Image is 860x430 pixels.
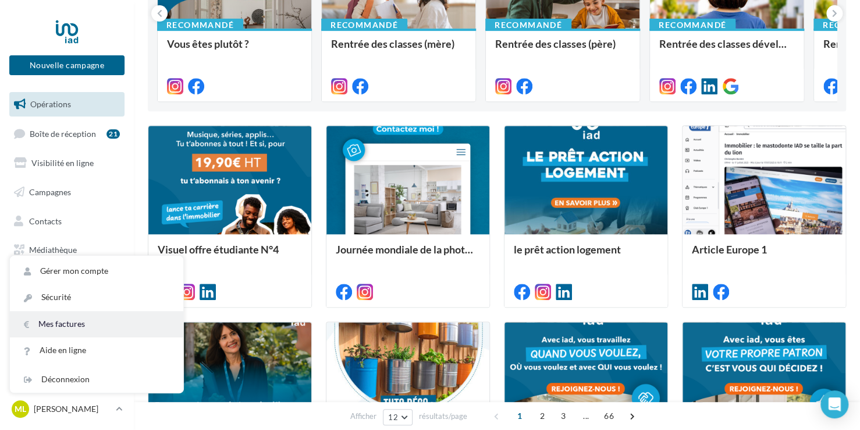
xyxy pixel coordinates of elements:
span: 2 [533,407,552,425]
a: Contacts [7,209,127,234]
span: 3 [554,407,573,425]
div: Article Europe 1 [692,244,836,267]
a: ML [PERSON_NAME] [9,398,125,420]
span: ... [577,407,595,425]
span: Boîte de réception [30,128,96,138]
span: Contacts [29,216,62,225]
a: Campagnes [7,180,127,205]
div: Rentrée des classes développement (conseillère) [659,38,794,61]
span: 12 [388,413,398,422]
div: 21 [106,129,120,139]
div: Open Intercom Messenger [820,390,848,418]
span: 1 [510,407,529,425]
a: Sécurité [10,284,183,311]
span: Médiathèque [29,245,77,255]
div: Rentrée des classes (mère) [331,38,466,61]
a: Visibilité en ligne [7,151,127,175]
span: ML [15,403,26,415]
div: Visuel offre étudiante N°4 [158,244,302,267]
a: Boîte de réception21 [7,121,127,146]
div: Vous êtes plutôt ? [167,38,302,61]
a: Calendrier [7,267,127,291]
div: Recommandé [321,19,407,31]
div: Recommandé [157,19,243,31]
a: Aide en ligne [10,337,183,364]
div: Rentrée des classes (père) [495,38,630,61]
a: Gérer mon compte [10,258,183,284]
span: 66 [599,407,619,425]
span: Visibilité en ligne [31,158,94,168]
div: le prêt action logement [514,244,658,267]
div: Recommandé [485,19,571,31]
p: [PERSON_NAME] [34,403,111,415]
span: Afficher [350,411,376,422]
a: Médiathèque [7,238,127,262]
div: Recommandé [649,19,735,31]
span: résultats/page [419,411,467,422]
span: Campagnes [29,187,71,197]
button: Nouvelle campagne [9,55,125,75]
div: Déconnexion [10,366,183,393]
a: Opérations [7,92,127,117]
a: Mes factures [10,311,183,337]
span: Opérations [30,99,71,109]
div: Journée mondiale de la photographie [336,244,480,267]
button: 12 [383,409,413,425]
